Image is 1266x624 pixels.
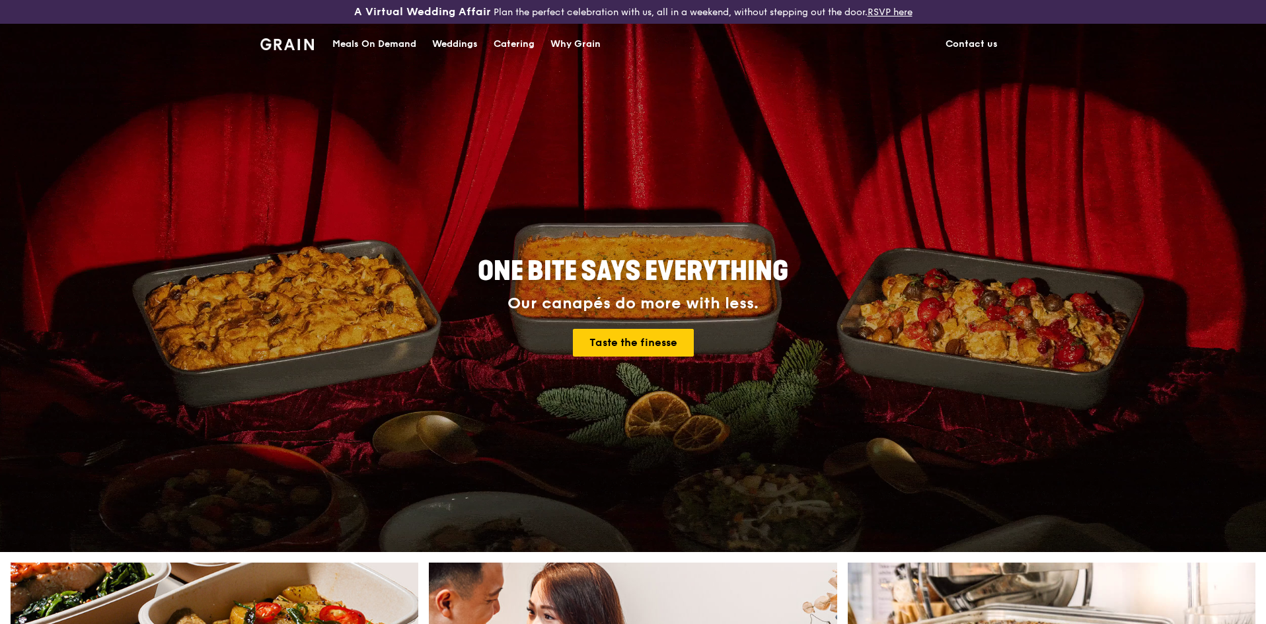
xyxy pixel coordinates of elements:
[432,24,478,64] div: Weddings
[332,24,416,64] div: Meals On Demand
[354,5,491,18] h3: A Virtual Wedding Affair
[252,5,1014,18] div: Plan the perfect celebration with us, all in a weekend, without stepping out the door.
[395,295,871,313] div: Our canapés do more with less.
[486,24,542,64] a: Catering
[938,24,1006,64] a: Contact us
[260,23,314,63] a: GrainGrain
[478,256,788,287] span: ONE BITE SAYS EVERYTHING
[424,24,486,64] a: Weddings
[868,7,912,18] a: RSVP here
[494,24,535,64] div: Catering
[542,24,609,64] a: Why Grain
[573,329,694,357] a: Taste the finesse
[550,24,601,64] div: Why Grain
[260,38,314,50] img: Grain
